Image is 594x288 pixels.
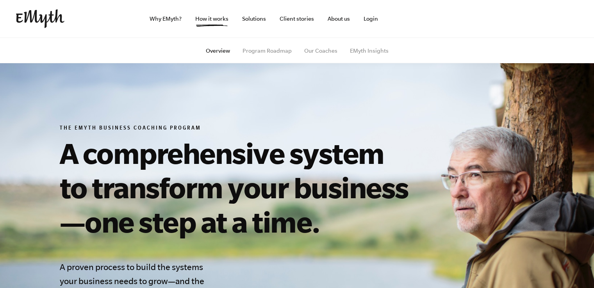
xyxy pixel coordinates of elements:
[206,48,230,54] a: Overview
[410,7,492,31] iframe: Embedded CTA
[60,125,416,133] h6: The EMyth Business Coaching Program
[555,251,594,288] iframe: Chat Widget
[16,9,64,28] img: EMyth
[60,136,416,239] h1: A comprehensive system to transform your business—one step at a time.
[350,48,389,54] a: EMyth Insights
[496,10,578,27] iframe: Embedded CTA
[304,48,337,54] a: Our Coaches
[243,48,292,54] a: Program Roadmap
